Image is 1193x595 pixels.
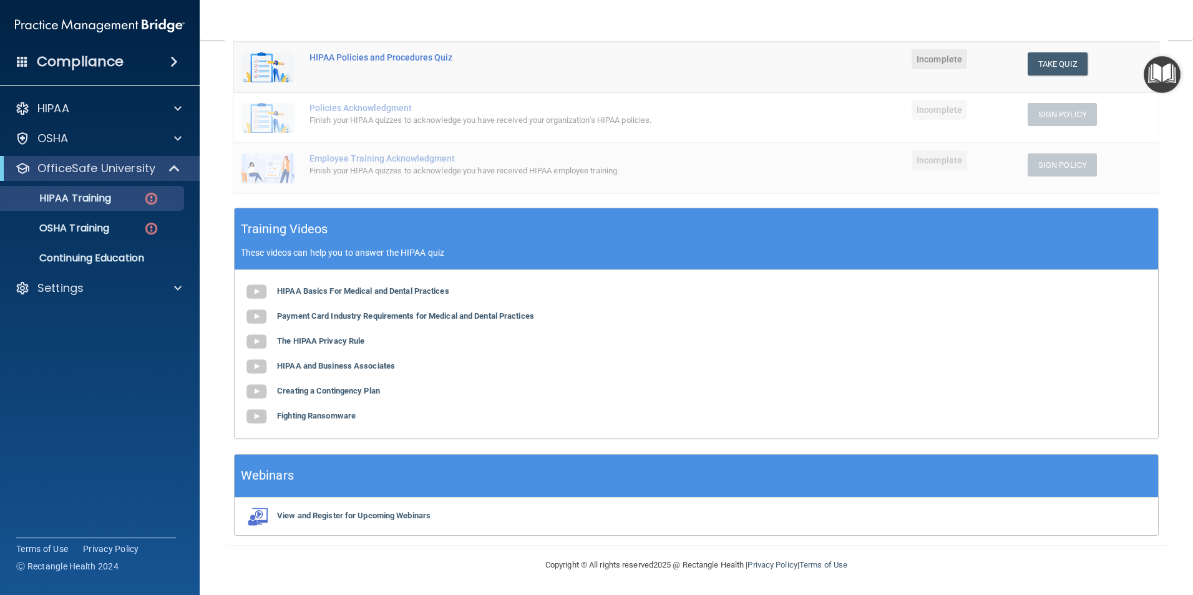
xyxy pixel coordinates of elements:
[144,221,159,236] img: danger-circle.6113f641.png
[469,545,924,585] div: Copyright © All rights reserved 2025 @ Rectangle Health | |
[241,218,328,240] h5: Training Videos
[37,131,69,146] p: OSHA
[277,511,431,520] b: View and Register for Upcoming Webinars
[16,543,68,555] a: Terms of Use
[8,252,178,264] p: Continuing Education
[37,101,69,116] p: HIPAA
[15,13,185,38] img: PMB logo
[244,304,269,329] img: gray_youtube_icon.38fcd6cc.png
[309,52,752,62] div: HIPAA Policies and Procedures Quiz
[277,311,534,321] b: Payment Card Industry Requirements for Medical and Dental Practices
[37,161,155,176] p: OfficeSafe University
[15,131,182,146] a: OSHA
[277,411,356,420] b: Fighting Ransomware
[1028,153,1097,177] button: Sign Policy
[15,161,181,176] a: OfficeSafe University
[747,560,797,569] a: Privacy Policy
[83,543,139,555] a: Privacy Policy
[277,386,380,395] b: Creating a Contingency Plan
[912,100,967,120] span: Incomplete
[37,53,124,70] h4: Compliance
[15,101,182,116] a: HIPAA
[309,113,752,128] div: Finish your HIPAA quizzes to acknowledge you have received your organization’s HIPAA policies.
[277,286,449,296] b: HIPAA Basics For Medical and Dental Practices
[1028,103,1097,126] button: Sign Policy
[244,379,269,404] img: gray_youtube_icon.38fcd6cc.png
[16,560,119,573] span: Ⓒ Rectangle Health 2024
[309,153,752,163] div: Employee Training Acknowledgment
[977,506,1178,556] iframe: Drift Widget Chat Controller
[241,248,1152,258] p: These videos can help you to answer the HIPAA quiz
[799,560,847,569] a: Terms of Use
[244,329,269,354] img: gray_youtube_icon.38fcd6cc.png
[244,404,269,429] img: gray_youtube_icon.38fcd6cc.png
[244,507,269,526] img: webinarIcon.c7ebbf15.png
[244,279,269,304] img: gray_youtube_icon.38fcd6cc.png
[912,49,967,69] span: Incomplete
[912,150,967,170] span: Incomplete
[8,192,111,205] p: HIPAA Training
[8,222,109,235] p: OSHA Training
[277,361,395,370] b: HIPAA and Business Associates
[309,103,752,113] div: Policies Acknowledgment
[15,281,182,296] a: Settings
[144,191,159,206] img: danger-circle.6113f641.png
[244,354,269,379] img: gray_youtube_icon.38fcd6cc.png
[37,281,84,296] p: Settings
[277,336,364,346] b: The HIPAA Privacy Rule
[309,163,752,178] div: Finish your HIPAA quizzes to acknowledge you have received HIPAA employee training.
[1028,52,1088,75] button: Take Quiz
[1144,56,1181,93] button: Open Resource Center
[241,465,294,486] h5: Webinars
